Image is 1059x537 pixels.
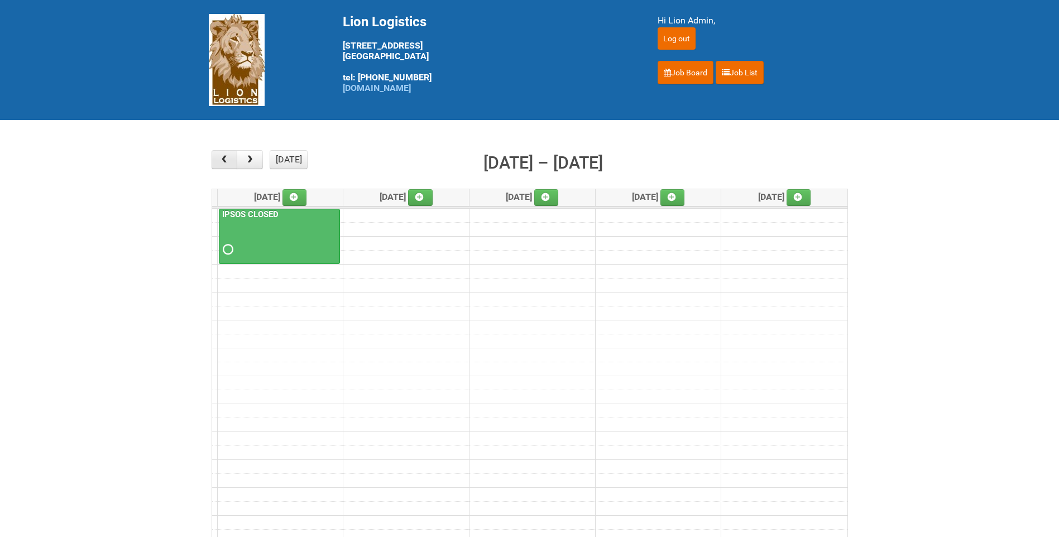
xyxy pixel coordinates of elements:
a: Add an event [660,189,685,206]
div: Hi Lion Admin, [658,14,851,27]
span: [DATE] [506,191,559,202]
input: Log out [658,27,696,50]
span: Lion Logistics [343,14,427,30]
img: Lion Logistics [209,14,265,106]
a: Job Board [658,61,713,84]
span: Requested [223,246,231,253]
a: [DOMAIN_NAME] [343,83,411,93]
button: [DATE] [270,150,308,169]
a: Lion Logistics [209,54,265,65]
a: Add an event [282,189,307,206]
span: [DATE] [632,191,685,202]
a: Add an event [408,189,433,206]
span: [DATE] [380,191,433,202]
a: Add an event [534,189,559,206]
a: Job List [716,61,764,84]
span: [DATE] [254,191,307,202]
a: IPSOS CLOSED [220,209,281,219]
div: [STREET_ADDRESS] [GEOGRAPHIC_DATA] tel: [PHONE_NUMBER] [343,14,630,93]
a: IPSOS CLOSED [219,209,340,265]
a: Add an event [787,189,811,206]
h2: [DATE] – [DATE] [483,150,603,176]
span: [DATE] [758,191,811,202]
